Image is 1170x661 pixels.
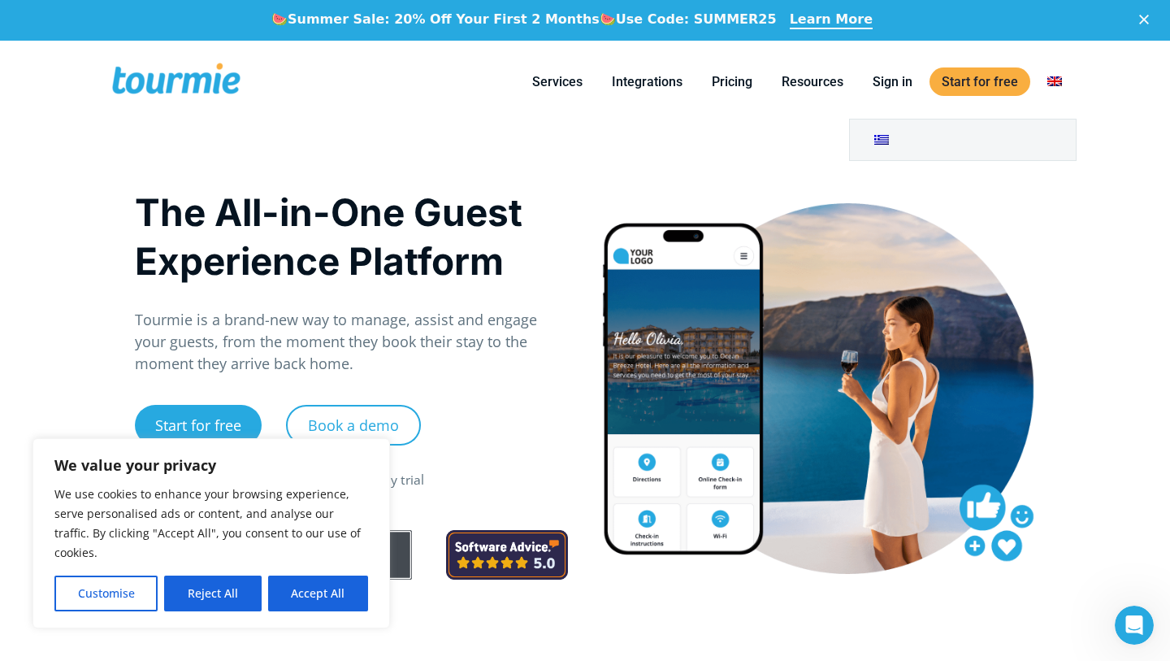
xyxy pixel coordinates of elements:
p: Tourmie is a brand-new way to manage, assist and engage your guests, from the moment they book th... [135,309,568,375]
h1: The All-in-One Guest Experience Platform [135,188,568,285]
a: Book a demo [286,405,421,446]
a: Integrations [600,72,695,92]
a: Learn More [790,11,873,29]
a: Pricing [700,72,765,92]
a: Resources [769,72,856,92]
button: Accept All [268,576,368,611]
button: Customise [54,576,158,611]
a: Services [520,72,595,92]
p: We use cookies to enhance your browsing experience, serve personalised ads or content, and analys... [54,485,368,563]
iframe: Intercom live chat [1115,606,1154,645]
div: Close [1139,15,1155,24]
a: Start for free [929,67,1030,96]
p: We value your privacy [54,455,368,475]
b: Use Code: SUMMER25 [616,11,777,27]
a: Sign in [860,72,925,92]
a: Start for free [135,405,262,446]
b: Summer Sale: 20% Off Your First 2 Months [288,11,600,27]
div: 🍉 🍉 [271,11,777,28]
button: Reject All [164,576,261,611]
